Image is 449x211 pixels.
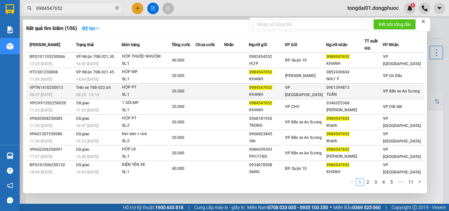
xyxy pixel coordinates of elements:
span: 0984547652 [326,54,349,59]
span: [PERSON_NAME] [285,73,316,78]
span: 16:42 [DATE] [76,62,99,66]
div: KHANH [326,60,364,67]
li: 1 [356,178,364,186]
span: Tổng cước [172,42,190,47]
span: 20.000 [172,135,184,140]
span: VP Đất Sét [383,104,402,109]
div: KHANH [249,107,284,114]
span: 20.000 [172,104,184,109]
div: BPQ101105250066 [30,53,74,60]
li: 3 [372,178,380,186]
span: Người gửi [249,42,267,47]
img: warehouse-icon [7,43,13,50]
div: HỘP PT [122,84,171,91]
span: Đã giao [76,132,89,136]
a: 3 [372,178,379,186]
span: 18:04 [DATE] [30,170,52,174]
span: VP [GEOGRAPHIC_DATA] [383,163,421,174]
span: 15:40 [DATE] [76,154,99,159]
div: VPTN1410250013 [30,84,74,91]
span: search [27,6,32,11]
span: Đã giao [76,147,89,152]
div: VPAS2206250091 [30,146,74,153]
span: VP Gửi [285,42,297,47]
button: right [416,178,424,186]
span: Kết nối tổng đài [379,21,411,28]
span: 40.000 [172,58,184,63]
div: HT2301230008 [30,69,74,76]
span: 20.000 [172,89,184,93]
div: PHƯƠNG [249,153,284,160]
div: 0982454552 [249,53,284,60]
div: NHƯ Ý [326,76,364,83]
div: 0568181920 [249,115,284,122]
div: 0934078508 [249,162,284,169]
span: 0984547652 [249,85,272,90]
span: 20.000 [172,151,184,155]
span: 0984547652 [326,147,349,152]
span: 13:23 [DATE] [30,62,52,66]
h3: Kết quả tìm kiếm ( 106 ) [26,25,77,32]
div: VPCHV1202250020 [30,100,74,107]
div: 0906823845 [249,131,284,138]
span: VP Bến xe An Sương [285,120,322,124]
span: down [95,26,100,31]
span: VP Nhận 70B-021.45 [76,70,114,74]
span: 14:43 [DATE] [76,170,99,174]
li: Next 5 Pages [395,178,406,186]
div: SL: 2 [122,122,171,129]
div: 0346325368 [326,100,364,107]
div: SL: 1 [122,107,171,114]
div: SL: 1 [122,169,171,176]
span: 20.000 [172,120,184,124]
span: Đã giao [76,116,89,121]
span: VP Nhận 70B-021.30 [76,54,114,59]
a: 2 [364,178,371,186]
span: 14:04 [DATE] [76,77,99,82]
div: KHANH [326,169,364,175]
span: 16:33 [DATE] [76,139,99,144]
li: Next Page [416,178,424,186]
span: close-circle [115,5,119,12]
span: 40.000 [172,166,184,171]
span: VP Bến xe An Sương [285,135,322,140]
span: 11:56 [DATE] [30,139,52,144]
img: logo-vxr [6,4,14,14]
div: 0901394873 [326,84,364,91]
span: VP [GEOGRAPHIC_DATA] [383,132,421,144]
strong: Bộ lọc [82,26,100,31]
span: Nhãn [224,42,234,47]
div: HỘP THUỐC NHUỘM [122,53,171,60]
span: close-circle [115,6,119,10]
li: 5 [388,178,395,186]
div: 1 GÓI MP [122,99,171,107]
span: 08:20 - 14/10 [76,92,99,97]
span: VP [GEOGRAPHIC_DATA] [383,54,421,66]
span: 17:51 [DATE] [30,154,52,159]
span: right [418,180,422,184]
div: đào [249,138,284,145]
span: message [7,197,13,203]
div: [PERSON_NAME] [326,107,364,114]
span: 20.000 [172,73,184,78]
span: Chưa cước [196,42,215,47]
div: khanh [326,138,364,145]
span: close [421,19,426,24]
div: TUẤN [326,91,364,98]
div: SL: 1 [122,76,171,83]
span: 0984547652 [249,101,272,105]
div: VPAS2008250085 [30,115,74,122]
span: Đã giao [76,101,89,105]
div: HỘP MP [122,68,171,76]
div: KIỆN YÊN XE [122,161,171,169]
a: 5 [388,178,395,186]
div: khanh [326,122,364,129]
span: 11:23 [DATE] [30,108,52,113]
span: Người nhận [326,42,347,47]
div: 0852430604 [326,69,364,76]
li: 11 [406,178,416,186]
div: SL: 1 [122,60,171,67]
span: [PERSON_NAME] [30,42,60,47]
span: VP CHV [285,104,299,109]
span: VP [GEOGRAPHIC_DATA] [285,85,323,97]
